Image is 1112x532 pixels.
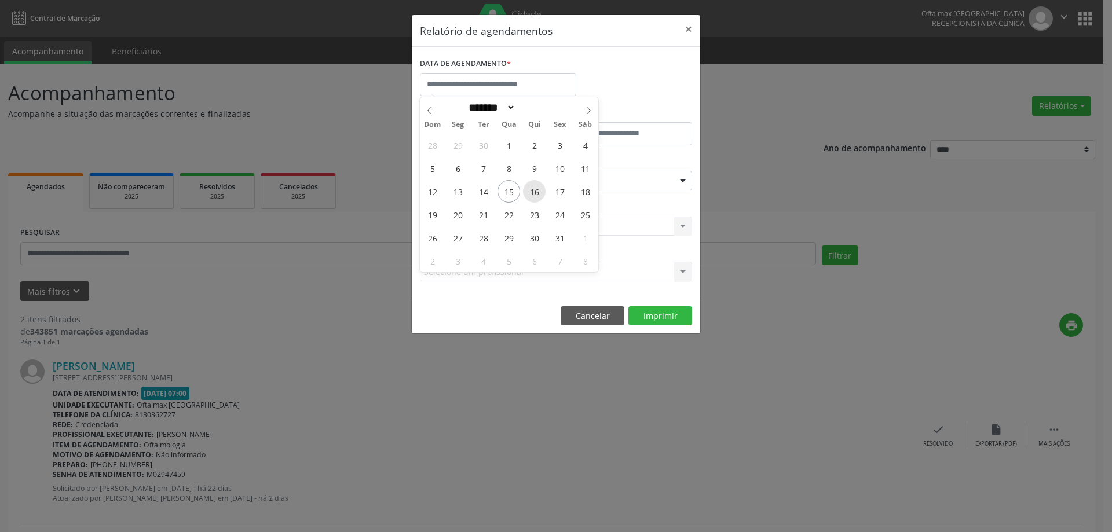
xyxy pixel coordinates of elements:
span: Setembro 30, 2025 [472,134,495,156]
span: Novembro 4, 2025 [472,250,495,272]
span: Qua [496,121,522,129]
span: Outubro 23, 2025 [523,203,546,226]
span: Novembro 8, 2025 [574,250,597,272]
span: Outubro 26, 2025 [421,226,444,249]
span: Outubro 7, 2025 [472,157,495,179]
select: Month [464,101,515,113]
button: Cancelar [561,306,624,326]
span: Outubro 28, 2025 [472,226,495,249]
label: ATÉ [559,104,692,122]
span: Ter [471,121,496,129]
span: Sex [547,121,573,129]
span: Outubro 2, 2025 [523,134,546,156]
span: Novembro 7, 2025 [548,250,571,272]
span: Outubro 4, 2025 [574,134,597,156]
span: Setembro 29, 2025 [447,134,469,156]
span: Qui [522,121,547,129]
span: Outubro 25, 2025 [574,203,597,226]
span: Novembro 5, 2025 [498,250,520,272]
span: Outubro 30, 2025 [523,226,546,249]
span: Outubro 21, 2025 [472,203,495,226]
span: Outubro 27, 2025 [447,226,469,249]
span: Novembro 3, 2025 [447,250,469,272]
span: Outubro 29, 2025 [498,226,520,249]
span: Outubro 16, 2025 [523,180,546,203]
span: Outubro 31, 2025 [548,226,571,249]
span: Outubro 10, 2025 [548,157,571,179]
input: Year [515,101,554,113]
span: Outubro 6, 2025 [447,157,469,179]
span: Outubro 15, 2025 [498,180,520,203]
span: Outubro 8, 2025 [498,157,520,179]
button: Close [677,15,700,43]
span: Outubro 20, 2025 [447,203,469,226]
label: DATA DE AGENDAMENTO [420,55,511,73]
span: Outubro 18, 2025 [574,180,597,203]
span: Novembro 2, 2025 [421,250,444,272]
button: Imprimir [628,306,692,326]
span: Outubro 5, 2025 [421,157,444,179]
span: Outubro 24, 2025 [548,203,571,226]
span: Novembro 6, 2025 [523,250,546,272]
span: Outubro 13, 2025 [447,180,469,203]
span: Outubro 17, 2025 [548,180,571,203]
h5: Relatório de agendamentos [420,23,553,38]
span: Seg [445,121,471,129]
span: Outubro 14, 2025 [472,180,495,203]
span: Outubro 11, 2025 [574,157,597,179]
span: Outubro 19, 2025 [421,203,444,226]
span: Setembro 28, 2025 [421,134,444,156]
span: Outubro 12, 2025 [421,180,444,203]
span: Outubro 22, 2025 [498,203,520,226]
span: Outubro 3, 2025 [548,134,571,156]
span: Novembro 1, 2025 [574,226,597,249]
span: Outubro 1, 2025 [498,134,520,156]
span: Dom [420,121,445,129]
span: Outubro 9, 2025 [523,157,546,179]
span: Sáb [573,121,598,129]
